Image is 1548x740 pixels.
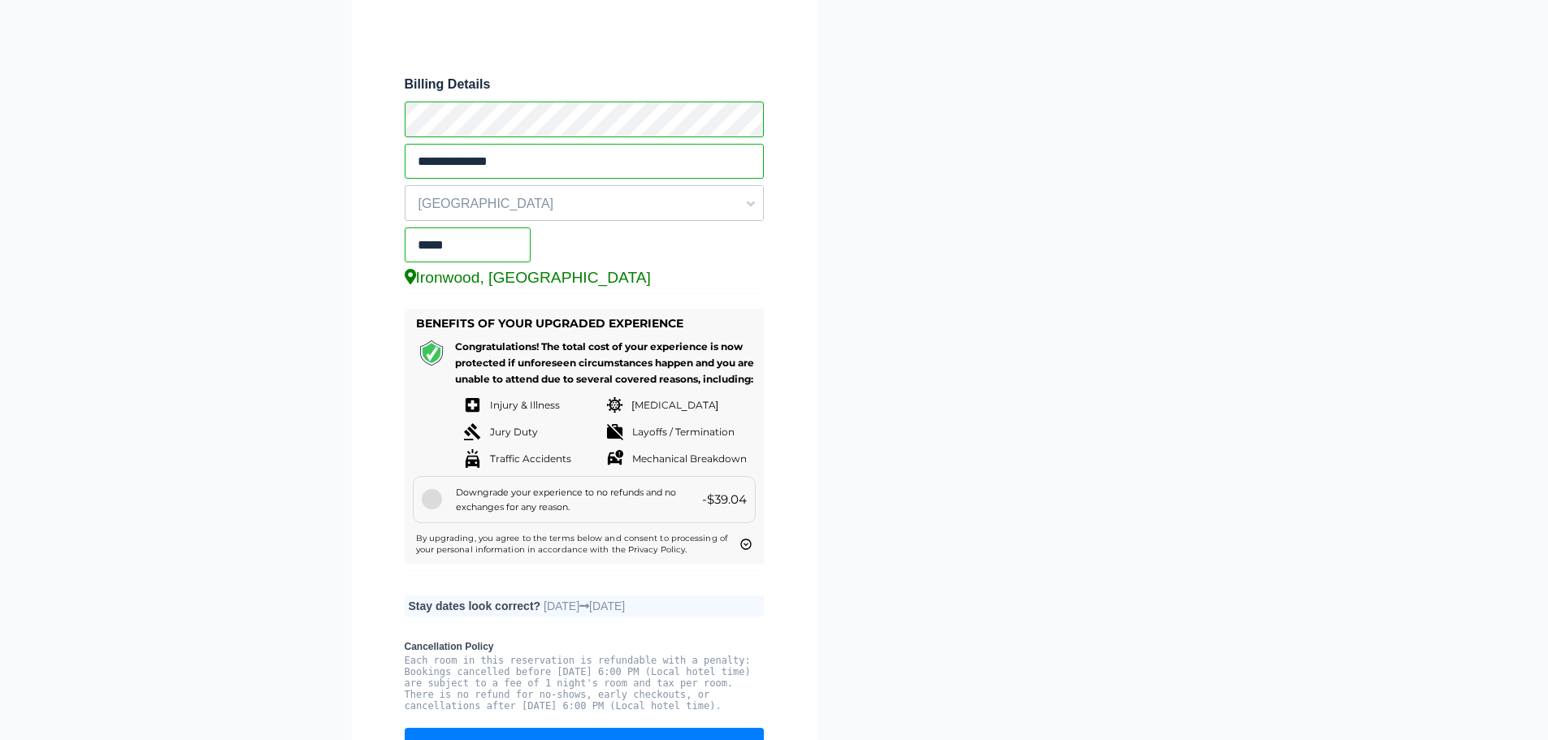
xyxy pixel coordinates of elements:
[544,599,625,612] span: [DATE] [DATE]
[405,190,763,218] span: [GEOGRAPHIC_DATA]
[405,641,764,652] b: Cancellation Policy
[405,77,764,92] span: Billing Details
[405,269,764,287] div: Ironwood, [GEOGRAPHIC_DATA]
[405,655,764,712] pre: Each room in this reservation is refundable with a penalty: Bookings cancelled before [DATE] 6:00...
[409,599,541,612] b: Stay dates look correct?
